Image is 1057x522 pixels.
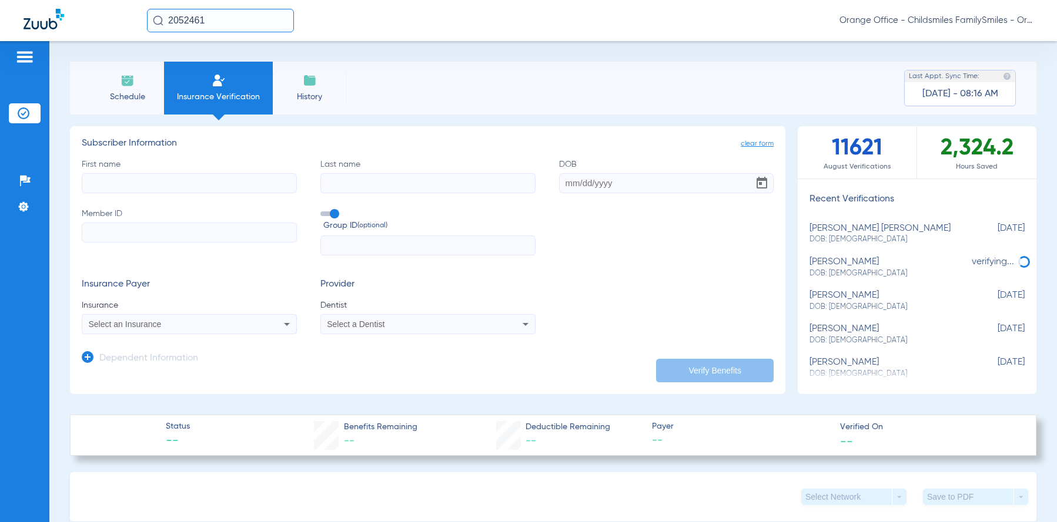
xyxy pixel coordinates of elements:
[798,161,916,173] span: August Verifications
[559,159,774,193] label: DOB
[798,194,1036,206] h3: Recent Verifications
[99,353,198,365] h3: Dependent Information
[966,357,1025,379] span: [DATE]
[82,173,297,193] input: First name
[998,466,1057,522] iframe: Chat Widget
[917,126,1036,179] div: 2,324.2
[82,223,297,243] input: Member ID
[810,268,966,279] span: DOB: [DEMOGRAPHIC_DATA]
[344,436,354,446] span: --
[656,359,774,382] button: Verify Benefits
[810,302,966,312] span: DOB: [DEMOGRAPHIC_DATA]
[652,433,829,448] span: --
[147,9,294,32] input: Search for patients
[526,421,610,433] span: Deductible Remaining
[652,420,829,433] span: Payer
[89,319,162,329] span: Select an Insurance
[750,171,774,195] button: Open calendar
[922,88,998,100] span: [DATE] - 08:16 AM
[153,15,163,26] img: Search Icon
[320,159,536,193] label: Last name
[839,15,1033,26] span: Orange Office - Childsmiles FamilySmiles - Orange St Dental Associates LLC - Orange General DBA A...
[82,299,297,311] span: Insurance
[121,73,135,87] img: Schedule
[320,279,536,291] h3: Provider
[82,279,297,291] h3: Insurance Payer
[810,335,966,346] span: DOB: [DEMOGRAPHIC_DATA]
[972,257,1014,267] span: verifying...
[526,436,536,446] span: --
[966,324,1025,345] span: [DATE]
[810,257,966,278] div: [PERSON_NAME]
[327,319,384,329] span: Select a Dentist
[166,433,190,450] span: --
[282,91,337,103] span: History
[323,220,536,232] span: Group ID
[810,357,966,379] div: [PERSON_NAME]
[173,91,264,103] span: Insurance Verification
[166,420,190,433] span: Status
[917,161,1036,173] span: Hours Saved
[82,208,297,256] label: Member ID
[82,138,774,150] h3: Subscriber Information
[966,223,1025,245] span: [DATE]
[810,223,966,245] div: [PERSON_NAME] [PERSON_NAME]
[24,9,64,29] img: Zuub Logo
[1003,72,1011,80] img: last sync help info
[320,173,536,193] input: Last name
[840,435,853,447] span: --
[99,91,155,103] span: Schedule
[810,324,966,345] div: [PERSON_NAME]
[810,290,966,312] div: [PERSON_NAME]
[741,138,774,150] span: clear form
[303,73,317,87] img: History
[559,173,774,193] input: DOBOpen calendar
[15,50,34,64] img: hamburger-icon
[320,299,536,311] span: Dentist
[212,73,226,87] img: Manual Insurance Verification
[344,421,417,433] span: Benefits Remaining
[82,159,297,193] label: First name
[798,126,917,179] div: 11621
[810,234,966,245] span: DOB: [DEMOGRAPHIC_DATA]
[966,290,1025,312] span: [DATE]
[357,220,387,232] small: (optional)
[909,70,979,82] span: Last Appt. Sync Time:
[840,421,1018,433] span: Verified On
